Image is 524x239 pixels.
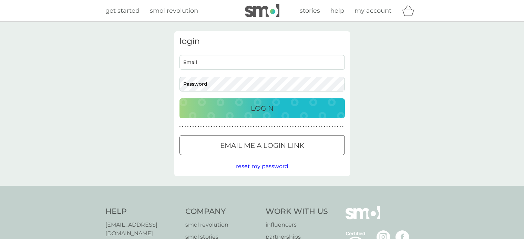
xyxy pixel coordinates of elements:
p: ● [274,125,275,129]
p: ● [279,125,280,129]
p: Login [251,103,274,114]
p: ● [198,125,199,129]
p: ● [290,125,291,129]
p: ● [308,125,309,129]
p: ● [337,125,338,129]
button: Login [179,98,345,118]
div: basket [402,4,419,18]
p: ● [219,125,220,129]
h4: Work With Us [266,206,328,217]
p: ● [316,125,317,129]
p: ● [216,125,217,129]
p: ● [253,125,254,129]
p: ● [298,125,299,129]
p: ● [190,125,191,129]
p: ● [332,125,333,129]
p: ● [182,125,183,129]
a: [EMAIL_ADDRESS][DOMAIN_NAME] [105,220,179,238]
p: ● [224,125,225,129]
a: smol revolution [150,6,198,16]
span: my account [355,7,391,14]
a: influencers [266,220,328,229]
button: reset my password [236,162,288,171]
p: ● [292,125,294,129]
p: ● [264,125,265,129]
p: ● [206,125,207,129]
p: ● [300,125,301,129]
p: Email me a login link [220,140,304,151]
p: ● [211,125,212,129]
a: help [330,6,344,16]
p: ● [232,125,233,129]
p: ● [195,125,196,129]
a: stories [300,6,320,16]
span: stories [300,7,320,14]
p: ● [243,125,244,129]
a: my account [355,6,391,16]
p: ● [303,125,304,129]
span: help [330,7,344,14]
h3: login [179,36,345,46]
span: get started [105,7,140,14]
p: ● [285,125,286,129]
p: ● [329,125,330,129]
p: ● [201,125,202,129]
p: ● [306,125,307,129]
p: ● [277,125,278,129]
p: ● [327,125,328,129]
p: ● [269,125,270,129]
a: get started [105,6,140,16]
p: ● [203,125,204,129]
span: smol revolution [150,7,198,14]
p: ● [334,125,336,129]
p: ● [229,125,230,129]
h4: Company [185,206,259,217]
p: ● [208,125,209,129]
p: ● [250,125,251,129]
p: ● [193,125,194,129]
img: smol [346,206,380,230]
p: ● [271,125,273,129]
p: ● [319,125,320,129]
p: ● [214,125,215,129]
p: ● [227,125,228,129]
p: ● [311,125,312,129]
p: ● [185,125,186,129]
p: ● [340,125,341,129]
p: ● [256,125,257,129]
p: ● [266,125,267,129]
p: ● [261,125,262,129]
p: ● [187,125,188,129]
p: ● [295,125,296,129]
p: ● [258,125,259,129]
span: reset my password [236,163,288,170]
button: Email me a login link [179,135,345,155]
p: ● [240,125,241,129]
p: ● [222,125,223,129]
a: smol revolution [185,220,259,229]
p: ● [324,125,325,129]
p: ● [313,125,315,129]
p: ● [245,125,246,129]
p: ● [237,125,238,129]
p: ● [179,125,181,129]
p: ● [282,125,283,129]
h4: Help [105,206,179,217]
p: ● [235,125,236,129]
p: ● [321,125,322,129]
p: ● [342,125,343,129]
p: ● [287,125,288,129]
p: ● [248,125,249,129]
img: smol [245,4,279,17]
